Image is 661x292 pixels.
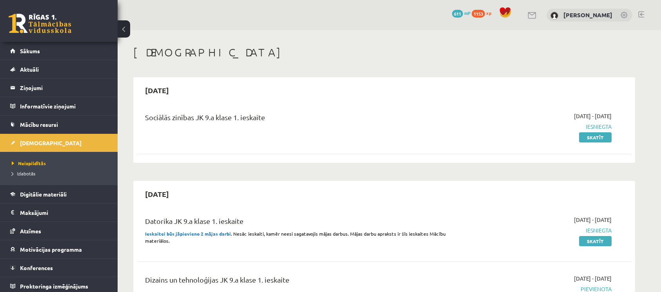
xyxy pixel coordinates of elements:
[20,139,82,146] span: [DEMOGRAPHIC_DATA]
[137,81,177,99] h2: [DATE]
[145,112,452,126] div: Sociālās zinības JK 9.a klase 1. ieskaite
[12,170,35,177] span: Izlabotās
[12,160,46,166] span: Neizpildītās
[10,185,108,203] a: Digitālie materiāli
[563,11,612,19] a: [PERSON_NAME]
[20,79,108,97] legend: Ziņojumi
[9,14,71,33] a: Rīgas 1. Tālmācības vidusskola
[10,204,108,222] a: Maksājumi
[10,42,108,60] a: Sākums
[464,10,470,16] span: mP
[579,132,612,142] a: Skatīt
[145,231,231,237] strong: Ieskaitei būs jāpievieno 2 mājas darbi
[550,12,558,20] img: Samanta Borovska
[574,112,612,120] span: [DATE] - [DATE]
[486,10,491,16] span: xp
[145,274,452,289] div: Dizains un tehnoloģijas JK 9.a klase 1. ieskaite
[10,259,108,277] a: Konferences
[20,264,53,271] span: Konferences
[10,115,108,133] a: Mācību resursi
[464,123,612,131] span: Iesniegta
[10,222,108,240] a: Atzīmes
[10,97,108,115] a: Informatīvie ziņojumi
[20,227,41,234] span: Atzīmes
[452,10,463,18] span: 611
[20,121,58,128] span: Mācību resursi
[10,134,108,152] a: [DEMOGRAPHIC_DATA]
[20,47,40,54] span: Sākums
[472,10,485,18] span: 1153
[20,283,88,290] span: Proktoringa izmēģinājums
[579,236,612,246] a: Skatīt
[20,204,108,222] legend: Maksājumi
[10,240,108,258] a: Motivācijas programma
[10,79,108,97] a: Ziņojumi
[574,216,612,224] span: [DATE] - [DATE]
[574,274,612,283] span: [DATE] - [DATE]
[12,160,110,167] a: Neizpildītās
[20,97,108,115] legend: Informatīvie ziņojumi
[10,60,108,78] a: Aktuāli
[464,226,612,234] span: Iesniegta
[145,216,452,230] div: Datorika JK 9.a klase 1. ieskaite
[137,185,177,203] h2: [DATE]
[472,10,495,16] a: 1153 xp
[12,170,110,177] a: Izlabotās
[133,46,635,59] h1: [DEMOGRAPHIC_DATA]
[20,246,82,253] span: Motivācijas programma
[452,10,470,16] a: 611 mP
[20,66,39,73] span: Aktuāli
[20,191,67,198] span: Digitālie materiāli
[145,231,446,244] span: . Nesāc ieskaiti, kamēr neesi sagatavojis mājas darbus. Mājas darbu apraksts ir šīs ieskaites Māc...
